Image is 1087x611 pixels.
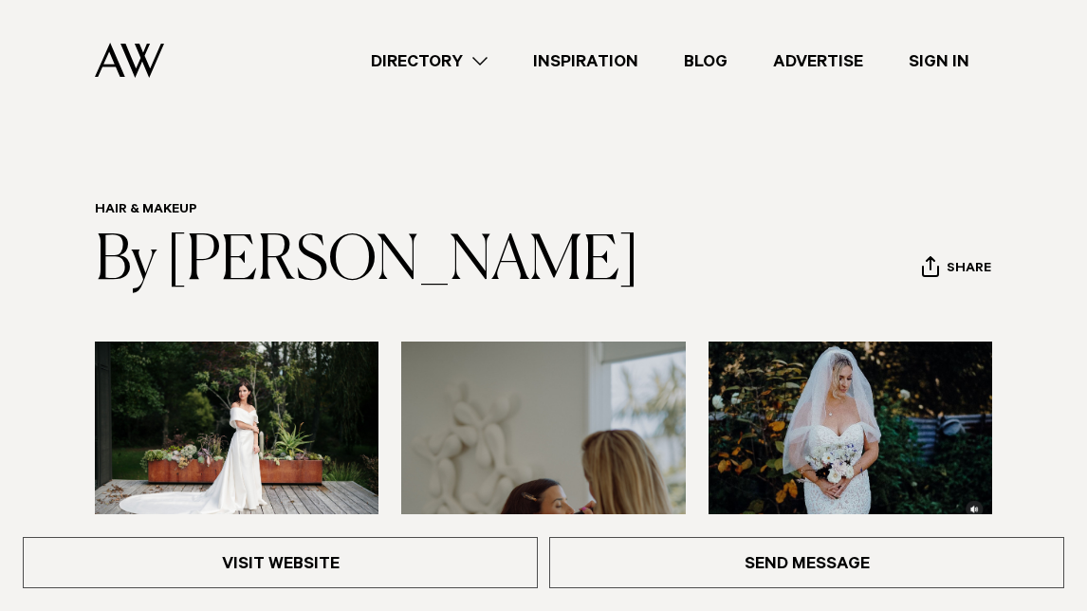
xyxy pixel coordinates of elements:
a: Blog [661,48,750,74]
button: Share [921,255,992,284]
a: Hair & Makeup [95,203,197,218]
a: By [PERSON_NAME] [95,231,639,292]
a: Send Message [549,537,1064,588]
a: Advertise [750,48,886,74]
img: Auckland Weddings Logo [95,43,164,78]
a: Inspiration [510,48,661,74]
span: Share [947,261,991,279]
a: Directory [348,48,510,74]
a: Visit Website [23,537,538,588]
a: Sign In [886,48,992,74]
